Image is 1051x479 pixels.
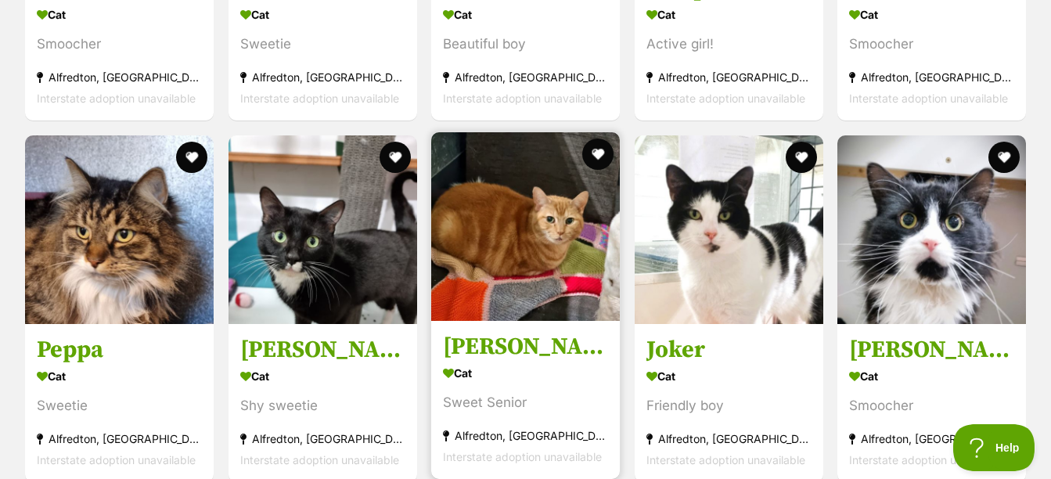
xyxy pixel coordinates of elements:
[582,139,614,170] button: favourite
[37,335,202,365] h3: Peppa
[646,92,805,105] span: Interstate adoption unavailable
[240,428,405,449] div: Alfredton, [GEOGRAPHIC_DATA]
[240,335,405,365] h3: [PERSON_NAME]
[849,395,1014,416] div: Smoocher
[443,34,608,55] div: Beautiful boy
[37,453,196,466] span: Interstate adoption unavailable
[431,320,620,479] a: [PERSON_NAME] Cat Sweet Senior Alfredton, [GEOGRAPHIC_DATA] Interstate adoption unavailable favou...
[240,3,405,26] div: Cat
[443,362,608,384] div: Cat
[443,332,608,362] h3: [PERSON_NAME]
[646,453,805,466] span: Interstate adoption unavailable
[646,3,812,26] div: Cat
[646,67,812,88] div: Alfredton, [GEOGRAPHIC_DATA]
[646,34,812,55] div: Active girl!
[443,392,608,413] div: Sweet Senior
[443,92,602,105] span: Interstate adoption unavailable
[849,67,1014,88] div: Alfredton, [GEOGRAPHIC_DATA]
[229,135,417,324] img: Morris
[240,365,405,387] div: Cat
[379,142,410,173] button: favourite
[37,67,202,88] div: Alfredton, [GEOGRAPHIC_DATA]
[953,424,1035,471] iframe: Help Scout Beacon - Open
[646,428,812,449] div: Alfredton, [GEOGRAPHIC_DATA]
[37,92,196,105] span: Interstate adoption unavailable
[849,3,1014,26] div: Cat
[837,135,1026,324] img: Benny
[240,67,405,88] div: Alfredton, [GEOGRAPHIC_DATA]
[635,135,823,324] img: Joker
[646,395,812,416] div: Friendly boy
[37,34,202,55] div: Smoocher
[25,135,214,324] img: Peppa
[849,428,1014,449] div: Alfredton, [GEOGRAPHIC_DATA]
[849,34,1014,55] div: Smoocher
[37,365,202,387] div: Cat
[240,395,405,416] div: Shy sweetie
[849,453,1008,466] span: Interstate adoption unavailable
[443,67,608,88] div: Alfredton, [GEOGRAPHIC_DATA]
[37,3,202,26] div: Cat
[443,450,602,463] span: Interstate adoption unavailable
[646,335,812,365] h3: Joker
[849,92,1008,105] span: Interstate adoption unavailable
[443,3,608,26] div: Cat
[37,395,202,416] div: Sweetie
[431,132,620,321] img: Amelia
[240,453,399,466] span: Interstate adoption unavailable
[240,92,399,105] span: Interstate adoption unavailable
[646,365,812,387] div: Cat
[240,34,405,55] div: Sweetie
[849,365,1014,387] div: Cat
[849,335,1014,365] h3: [PERSON_NAME]
[443,425,608,446] div: Alfredton, [GEOGRAPHIC_DATA]
[988,142,1020,173] button: favourite
[176,142,207,173] button: favourite
[37,428,202,449] div: Alfredton, [GEOGRAPHIC_DATA]
[785,142,816,173] button: favourite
